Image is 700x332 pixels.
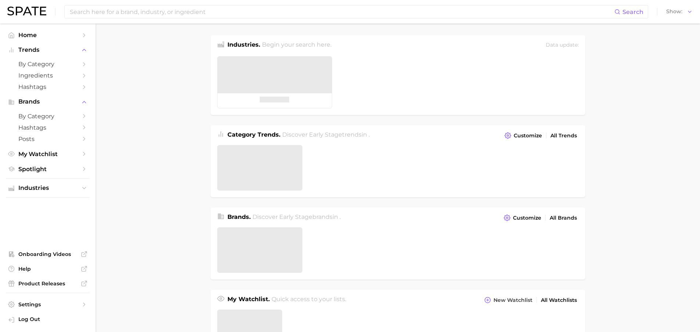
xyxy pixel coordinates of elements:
[18,61,77,68] span: by Category
[18,266,77,272] span: Help
[272,295,346,305] h2: Quick access to your lists.
[18,83,77,90] span: Hashtags
[227,40,260,50] h1: Industries.
[6,278,90,289] a: Product Releases
[514,133,542,139] span: Customize
[18,301,77,308] span: Settings
[6,183,90,194] button: Industries
[6,263,90,274] a: Help
[550,215,577,221] span: All Brands
[6,122,90,133] a: Hashtags
[6,299,90,310] a: Settings
[18,166,77,173] span: Spotlight
[666,10,682,14] span: Show
[482,295,534,305] button: New Watchlist
[18,185,77,191] span: Industries
[6,44,90,55] button: Trends
[227,131,280,138] span: Category Trends .
[18,136,77,142] span: Posts
[252,213,341,220] span: Discover Early Stage brands in .
[6,111,90,122] a: by Category
[6,96,90,107] button: Brands
[539,295,579,305] a: All Watchlists
[18,124,77,131] span: Hashtags
[548,213,579,223] a: All Brands
[18,316,84,322] span: Log Out
[502,213,543,223] button: Customize
[262,40,331,50] h2: Begin your search here.
[18,98,77,105] span: Brands
[18,72,77,79] span: Ingredients
[622,8,643,15] span: Search
[18,251,77,257] span: Onboarding Videos
[493,297,532,303] span: New Watchlist
[6,133,90,145] a: Posts
[6,29,90,41] a: Home
[227,295,270,305] h1: My Watchlist.
[18,32,77,39] span: Home
[546,40,579,50] div: Data update:
[69,6,614,18] input: Search here for a brand, industry, or ingredient
[550,133,577,139] span: All Trends
[282,131,370,138] span: Discover Early Stage trends in .
[6,314,90,326] a: Log out. Currently logged in with e-mail laura.epstein@givaudan.com.
[6,70,90,81] a: Ingredients
[18,280,77,287] span: Product Releases
[18,113,77,120] span: by Category
[6,148,90,160] a: My Watchlist
[6,58,90,70] a: by Category
[541,297,577,303] span: All Watchlists
[227,213,251,220] span: Brands .
[6,163,90,175] a: Spotlight
[503,130,543,141] button: Customize
[18,151,77,158] span: My Watchlist
[6,249,90,260] a: Onboarding Videos
[18,47,77,53] span: Trends
[513,215,541,221] span: Customize
[7,7,46,15] img: SPATE
[549,131,579,141] a: All Trends
[6,81,90,93] a: Hashtags
[664,7,694,17] button: Show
